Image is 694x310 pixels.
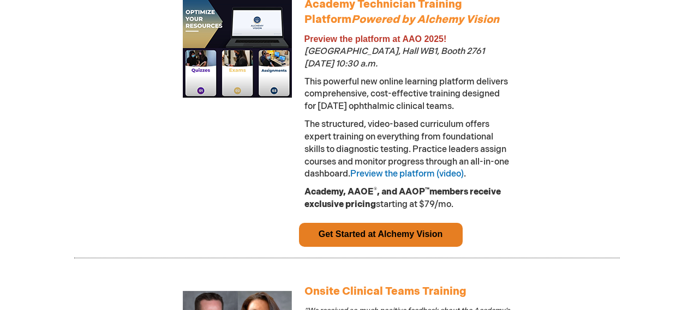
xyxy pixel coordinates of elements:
sup: ® [374,186,377,193]
span: Preview the platform at AAO 2025! [304,34,447,44]
strong: Academy, AAOE , and AAOP members receive exclusive pricing [304,187,501,210]
span: This powerful new online learning platform delivers comprehensive, cost-effective training design... [304,77,508,112]
a: Onsite Clinical Teams Training [304,285,466,298]
a: Academy Technician Training PlatformPowered by Alchemy Vision [304,1,499,26]
em: Powered by Alchemy Vision [351,13,499,26]
sup: ™ [425,186,429,193]
a: Get Started at Alchemy Vision [319,229,443,239]
span: starting at $79/mo. [304,187,501,210]
a: Preview the platform (video) [350,169,464,179]
span: [GEOGRAPHIC_DATA], Hall WB1, Booth 2761 [DATE] 10:30 a.m. [304,46,484,69]
span: The structured, video-based curriculum offers expert training on everything from foundational ski... [304,119,509,179]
